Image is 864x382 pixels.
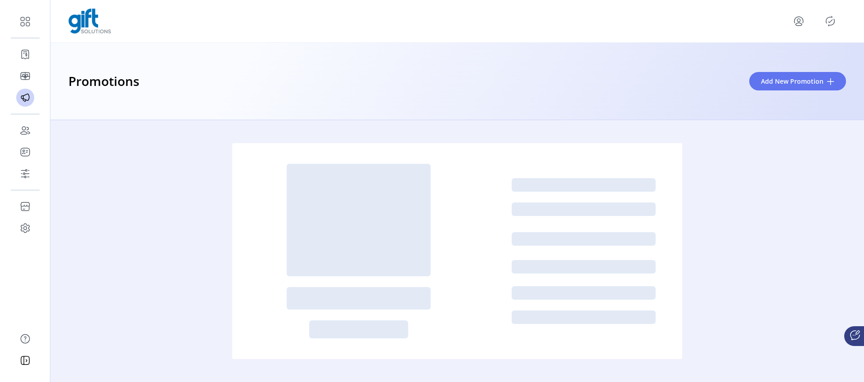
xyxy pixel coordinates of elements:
h3: Promotions [68,72,139,91]
span: Add New Promotion [761,76,823,86]
button: menu [792,14,806,28]
button: Add New Promotion [749,72,846,90]
button: Publisher Panel [823,14,837,28]
img: logo [68,9,111,34]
